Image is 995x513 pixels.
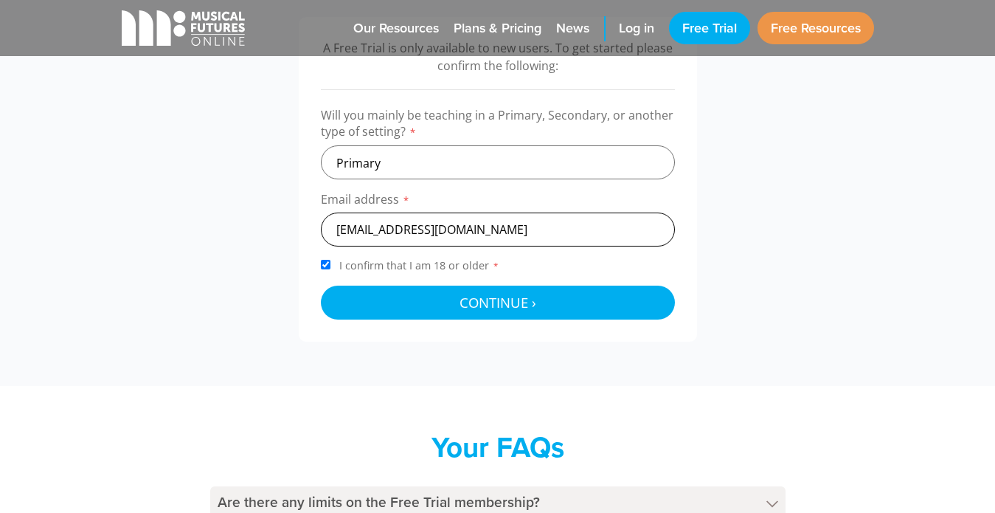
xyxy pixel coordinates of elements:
a: Free Trial [669,12,750,44]
span: Our Resources [353,18,439,38]
span: News [556,18,589,38]
a: Free Resources [757,12,874,44]
span: Log in [619,18,654,38]
span: I confirm that I am 18 or older [336,258,502,272]
label: Email address [321,191,675,213]
button: Continue › [321,286,675,320]
label: Will you mainly be teaching in a Primary, Secondary, or another type of setting? [321,107,675,145]
h2: Your FAQs [210,430,786,464]
p: A Free Trial is only available to new users. To get started please confirm the following: [321,39,675,75]
span: Plans & Pricing [454,18,541,38]
span: Continue › [460,293,536,311]
input: I confirm that I am 18 or older* [321,260,330,269]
